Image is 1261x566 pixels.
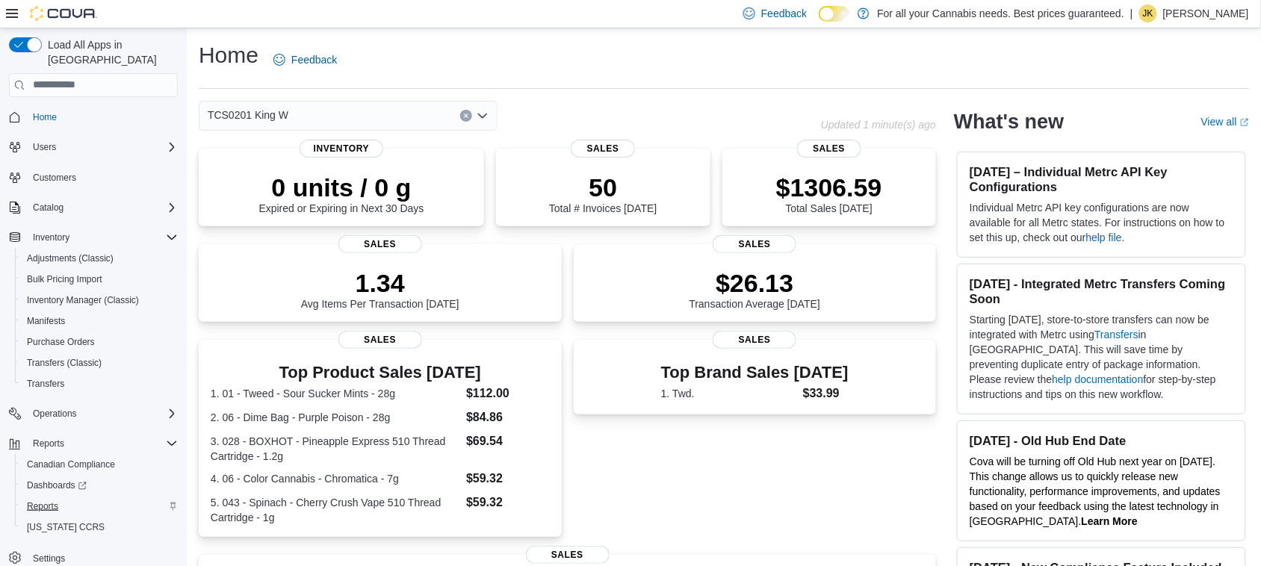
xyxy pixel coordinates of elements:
button: Customers [3,167,184,188]
p: Individual Metrc API key configurations are now available for all Metrc states. For instructions ... [970,200,1233,245]
a: Transfers [21,375,70,393]
a: Feedback [267,45,343,75]
a: Home [27,108,63,126]
span: Manifests [21,312,178,330]
p: $1306.59 [776,172,882,202]
p: For all your Cannabis needs. Best prices guaranteed. [877,4,1124,22]
dt: 3. 028 - BOXHOT - Pineapple Express 510 Thread Cartridge - 1.2g [211,434,460,464]
span: Washington CCRS [21,518,178,536]
dd: $59.32 [466,470,549,488]
button: Transfers (Classic) [15,352,184,373]
span: Inventory Manager (Classic) [27,294,139,306]
span: Bulk Pricing Import [27,273,102,285]
a: Bulk Pricing Import [21,270,108,288]
button: Home [3,106,184,128]
span: Inventory Manager (Classic) [21,291,178,309]
span: Inventory [300,140,383,158]
span: Customers [27,168,178,187]
h3: [DATE] - Old Hub End Date [970,433,1233,448]
strong: Learn More [1082,515,1138,527]
button: Inventory [27,228,75,246]
span: Inventory [27,228,178,246]
button: Inventory Manager (Classic) [15,290,184,311]
a: Canadian Compliance [21,455,121,473]
p: | [1130,4,1133,22]
h3: [DATE] - Integrated Metrc Transfers Coming Soon [970,276,1233,306]
p: Starting [DATE], store-to-store transfers can now be integrated with Metrc using in [GEOGRAPHIC_D... [970,312,1233,402]
h1: Home [199,40,258,70]
span: JK [1143,4,1153,22]
p: 1.34 [301,268,459,298]
div: Jennifer Kinzie [1139,4,1157,22]
button: Inventory [3,227,184,248]
span: Load All Apps in [GEOGRAPHIC_DATA] [42,37,178,67]
span: Feedback [291,52,337,67]
span: TCS0201 King W [208,106,288,124]
p: [PERSON_NAME] [1163,4,1249,22]
button: Transfers [15,373,184,394]
dt: 2. 06 - Dime Bag - Purple Poison - 28g [211,410,460,425]
a: Dashboards [15,475,184,496]
span: Purchase Orders [27,336,95,348]
span: Operations [27,405,178,423]
dd: $69.54 [466,432,549,450]
button: Canadian Compliance [15,454,184,475]
input: Dark Mode [819,6,850,22]
span: Users [27,138,178,156]
button: Adjustments (Classic) [15,248,184,269]
span: Reports [27,500,58,512]
a: View allExternal link [1201,116,1249,128]
span: Customers [33,172,76,184]
button: Reports [15,496,184,517]
h3: [DATE] – Individual Metrc API Key Configurations [970,164,1233,194]
div: Avg Items Per Transaction [DATE] [301,268,459,310]
button: [US_STATE] CCRS [15,517,184,538]
button: Reports [27,435,70,453]
dt: 1. Twd. [661,386,797,401]
svg: External link [1240,118,1249,127]
button: Catalog [27,199,69,217]
span: Home [33,111,57,123]
div: Expired or Expiring in Next 30 Days [259,172,424,214]
button: Clear input [460,110,472,122]
dd: $112.00 [466,385,549,402]
span: Bulk Pricing Import [21,270,178,288]
div: Total # Invoices [DATE] [549,172,657,214]
span: Manifests [27,315,65,327]
span: Sales [571,140,635,158]
span: Adjustments (Classic) [21,249,178,267]
img: Cova [30,6,97,21]
dd: $59.32 [466,494,549,511]
span: Operations [33,408,77,420]
a: Inventory Manager (Classic) [21,291,145,309]
dt: 4. 06 - Color Cannabis - Chromatica - 7g [211,471,460,486]
p: 50 [549,172,657,202]
span: Dashboards [27,479,87,491]
div: Total Sales [DATE] [776,172,882,214]
span: Catalog [33,202,63,214]
h3: Top Brand Sales [DATE] [661,364,849,382]
span: Users [33,141,56,153]
span: Reports [33,438,64,450]
button: Purchase Orders [15,332,184,352]
span: Catalog [27,199,178,217]
span: Sales [338,331,422,349]
span: Transfers (Classic) [21,354,178,372]
a: Customers [27,169,82,187]
span: Feedback [761,6,807,21]
div: Transaction Average [DATE] [690,268,821,310]
span: Sales [526,546,610,564]
p: 0 units / 0 g [259,172,424,202]
span: Sales [338,235,422,253]
span: Sales [797,140,861,158]
h3: Top Product Sales [DATE] [211,364,550,382]
a: Reports [21,497,64,515]
dt: 1. 01 - Tweed - Sour Sucker Mints - 28g [211,386,460,401]
a: help file [1086,231,1122,243]
span: Transfers [21,375,178,393]
button: Users [3,137,184,158]
span: [US_STATE] CCRS [27,521,105,533]
a: Purchase Orders [21,333,101,351]
dd: $33.99 [803,385,849,402]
